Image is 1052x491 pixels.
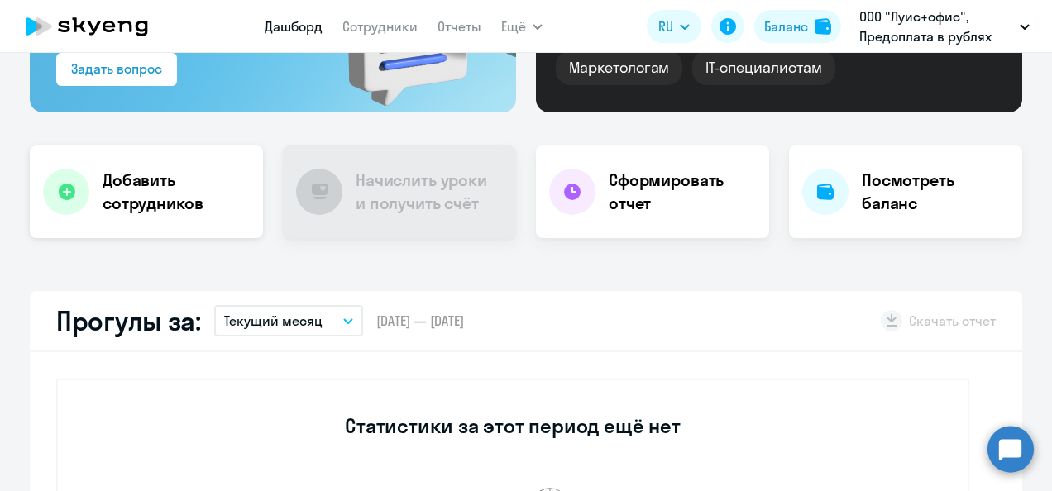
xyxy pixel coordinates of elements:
button: Ещё [501,10,543,43]
div: Задать вопрос [71,59,162,79]
span: RU [658,17,673,36]
a: Отчеты [438,18,481,35]
h3: Статистики за этот период ещё нет [345,412,680,439]
button: ООО "Луис+офис", Предоплата в рублях [851,7,1038,46]
a: Сотрудники [342,18,418,35]
div: IT-специалистам [692,50,834,85]
p: ООО "Луис+офис", Предоплата в рублях [859,7,1013,46]
h4: Начислить уроки и получить счёт [356,169,500,215]
h4: Посмотреть баланс [862,169,1009,215]
button: RU [647,10,701,43]
h4: Добавить сотрудников [103,169,250,215]
h4: Сформировать отчет [609,169,756,215]
a: Дашборд [265,18,323,35]
button: Балансbalance [754,10,841,43]
img: balance [815,18,831,35]
h2: Прогулы за: [56,304,201,337]
button: Задать вопрос [56,53,177,86]
span: Ещё [501,17,526,36]
div: Баланс [764,17,808,36]
p: Текущий месяц [224,311,323,331]
div: Маркетологам [556,50,682,85]
button: Текущий месяц [214,305,363,336]
span: [DATE] — [DATE] [376,312,464,330]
